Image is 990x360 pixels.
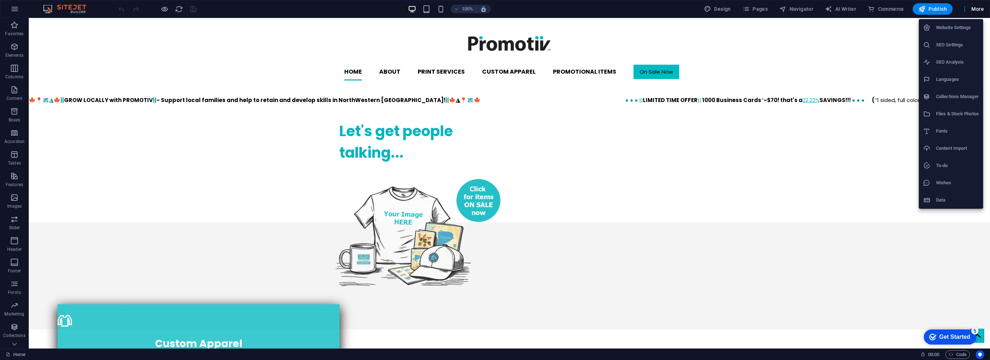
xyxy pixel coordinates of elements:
h6: Files & Stock Photos [936,110,979,118]
h6: Collections Manager [936,92,979,101]
h6: SEO Analysis [936,58,979,66]
h6: Fonts [936,127,979,135]
h6: Data [936,196,979,204]
h6: Wishes [936,179,979,187]
h6: SEO Settings [936,41,979,49]
div: Get Started 5 items remaining, 0% complete [6,4,58,19]
h6: Content Import [936,144,979,153]
h6: To-do [936,161,979,170]
div: Get Started [21,8,52,14]
div: 5 [53,1,60,9]
h6: Languages [936,75,979,84]
h6: Website Settings [936,23,979,32]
